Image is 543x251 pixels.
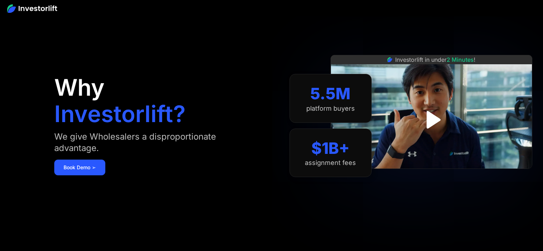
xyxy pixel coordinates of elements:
[395,55,476,64] div: Investorlift in under !
[311,139,350,158] div: $1B+
[54,131,250,154] div: We give Wholesalers a disproportionate advantage.
[306,105,355,112] div: platform buyers
[310,84,351,103] div: 5.5M
[54,160,105,175] a: Book Demo ➢
[54,76,105,99] h1: Why
[447,56,474,63] span: 2 Minutes
[305,159,356,167] div: assignment fees
[378,172,485,181] iframe: Customer reviews powered by Trustpilot
[54,102,186,125] h1: Investorlift?
[416,104,447,136] a: open lightbox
